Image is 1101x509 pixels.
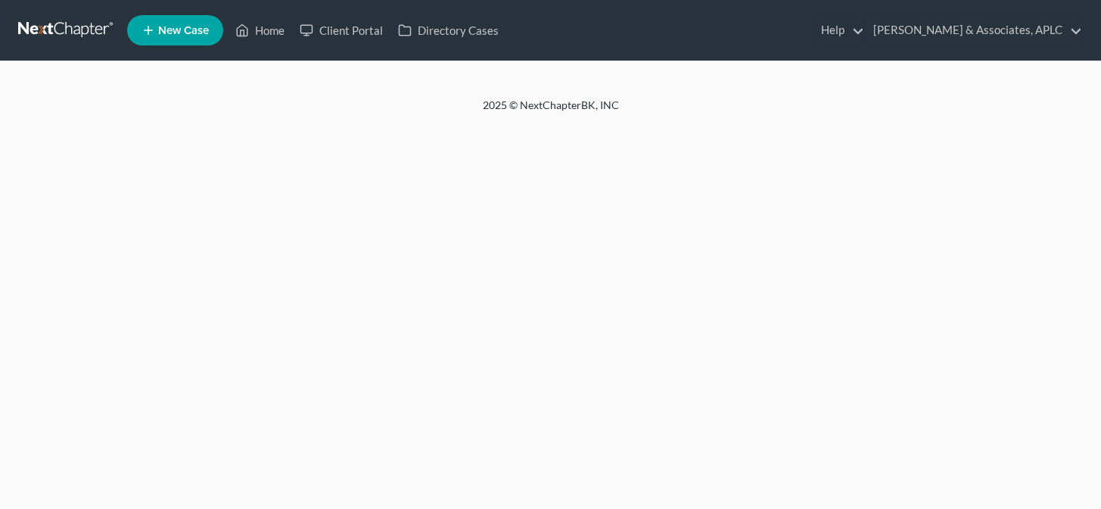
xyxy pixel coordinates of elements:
[292,17,390,44] a: Client Portal
[120,98,982,125] div: 2025 © NextChapterBK, INC
[866,17,1082,44] a: [PERSON_NAME] & Associates, APLC
[813,17,864,44] a: Help
[390,17,506,44] a: Directory Cases
[228,17,292,44] a: Home
[127,15,223,45] new-legal-case-button: New Case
